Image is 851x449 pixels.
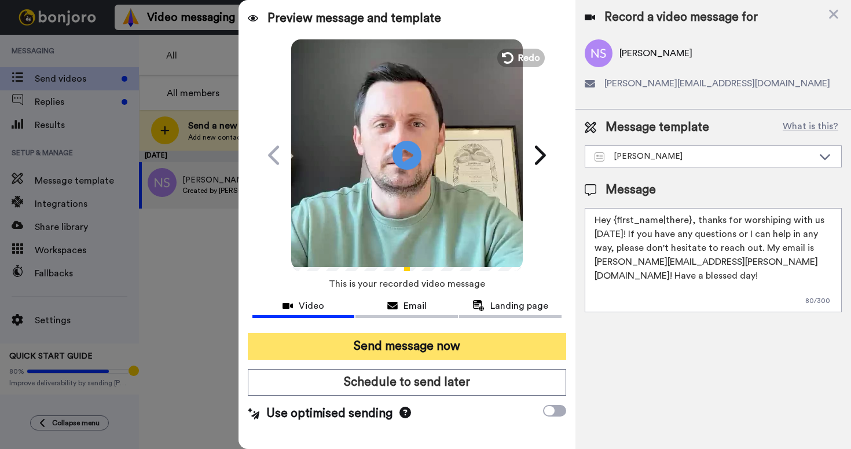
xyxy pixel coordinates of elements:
span: Video [299,299,324,313]
span: [PERSON_NAME][EMAIL_ADDRESS][DOMAIN_NAME] [604,76,830,90]
span: Message template [606,119,709,136]
img: mute-white.svg [37,37,51,51]
button: Send message now [248,333,566,360]
span: Email [404,299,427,313]
button: What is this? [779,119,842,136]
div: [PERSON_NAME] [595,151,813,162]
textarea: Hey {first_name|there}, thanks for worshiping with us [DATE]! If you have any questions or I can ... [585,208,842,312]
img: Message-temps.svg [595,152,604,162]
span: Message [606,181,656,199]
span: Use optimised sending [266,405,393,422]
span: Hi [PERSON_NAME], thank you so much for signing up! I wanted to say thanks in person with a quick... [65,10,153,129]
span: This is your recorded video message [329,271,485,297]
img: c638375f-eacb-431c-9714-bd8d08f708a7-1584310529.jpg [1,2,32,34]
button: Schedule to send later [248,369,566,396]
span: Landing page [490,299,548,313]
